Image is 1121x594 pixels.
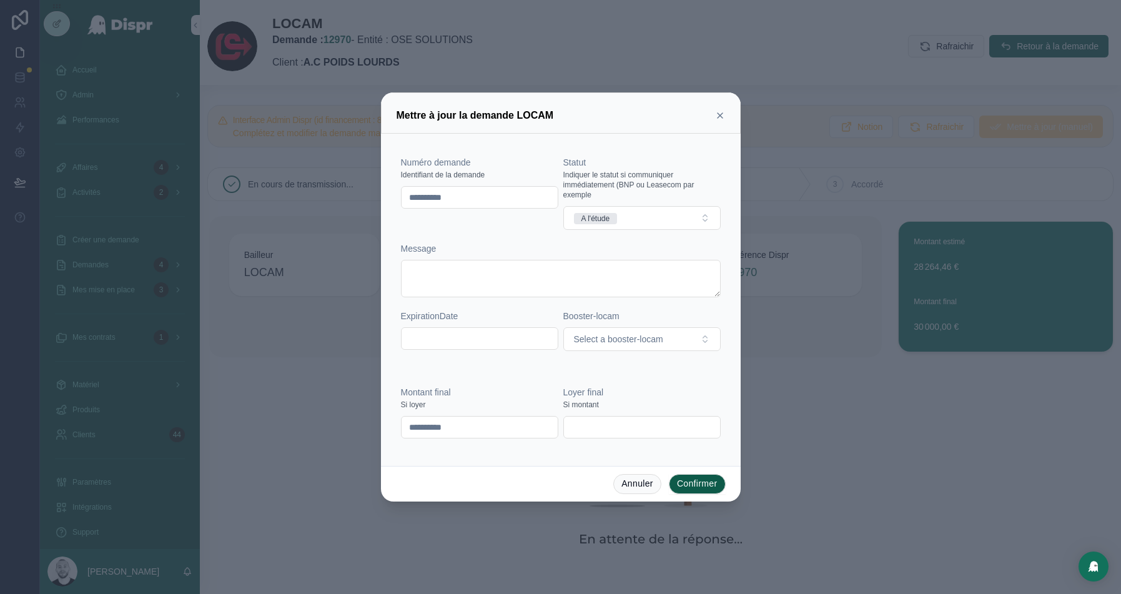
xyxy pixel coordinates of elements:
span: Si loyer [401,400,426,410]
span: Select a booster-locam [574,333,663,345]
span: Si montant [563,400,599,410]
button: Annuler [613,474,661,494]
span: Message [401,244,437,254]
span: Loyer final [563,387,604,397]
span: Identifiant de la demande [401,170,485,180]
span: Numéro demande [401,157,471,167]
span: Montant final [401,387,451,397]
h3: Mettre à jour la demande LOCAM [397,108,554,123]
span: Statut [563,157,586,167]
button: Select Button [563,327,721,351]
div: A l'étude [581,213,610,224]
div: Open Intercom Messenger [1079,552,1109,582]
span: ExpirationDate [401,311,458,321]
button: Confirmer [669,474,726,494]
button: Select Button [563,206,721,230]
span: Booster-locam [563,311,620,321]
span: Indiquer le statut si communiquer immédiatement (BNP ou Leasecom par exemple [563,170,721,200]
